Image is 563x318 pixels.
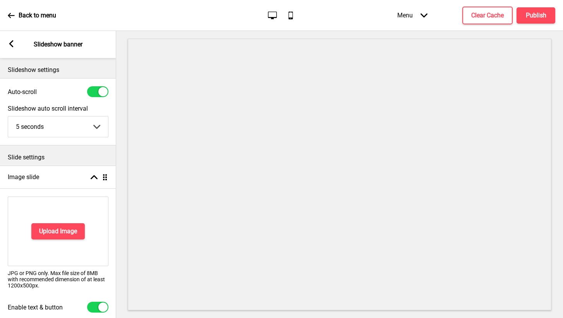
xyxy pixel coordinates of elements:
[471,11,504,20] h4: Clear Cache
[31,223,85,239] button: Upload Image
[8,173,39,181] h4: Image slide
[19,11,56,20] p: Back to menu
[517,7,555,24] button: Publish
[390,4,435,27] div: Menu
[34,40,82,49] p: Slideshow banner
[39,227,77,236] h4: Upload Image
[8,153,108,162] p: Slide settings
[8,105,108,112] label: Slideshow auto scroll interval
[8,304,63,311] label: Enable text & button
[8,66,108,74] p: Slideshow settings
[526,11,546,20] h4: Publish
[8,88,37,96] label: Auto-scroll
[8,270,108,289] p: JPG or PNG only. Max file size of 8MB with recommended dimension of at least 1200x500px.
[8,5,56,26] a: Back to menu
[462,7,513,24] button: Clear Cache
